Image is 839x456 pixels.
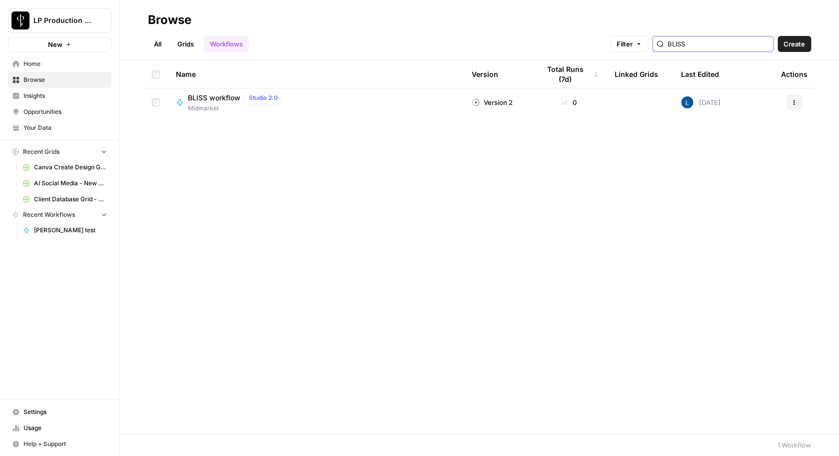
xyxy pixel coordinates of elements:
[681,60,719,88] div: Last Edited
[188,104,286,113] span: Midmarket
[781,60,808,88] div: Actions
[8,104,111,120] a: Opportunities
[34,163,107,172] span: Canva Create Design Grid - AI Social Media
[188,93,240,103] span: BLISS workflow
[18,191,111,207] a: Client Database Grid - AI Social Media
[8,404,111,420] a: Settings
[34,179,107,188] span: AI Social Media - New Account Onboarding [temp] Grid
[18,159,111,175] a: Canva Create Design Grid - AI Social Media
[8,88,111,104] a: Insights
[8,436,111,452] button: Help + Support
[23,59,107,68] span: Home
[778,36,811,52] button: Create
[23,91,107,100] span: Insights
[472,97,513,107] div: Version 2
[8,37,111,52] button: New
[171,36,200,52] a: Grids
[8,207,111,222] button: Recent Workflows
[668,39,769,49] input: Search
[8,120,111,136] a: Your Data
[784,39,805,49] span: Create
[610,36,648,52] button: Filter
[472,60,498,88] div: Version
[8,8,111,33] button: Workspace: LP Production Workloads
[11,11,29,29] img: LP Production Workloads Logo
[176,92,456,113] a: BLISS workflowStudio 2.0Midmarket
[540,97,599,107] div: 0
[48,39,62,49] span: New
[34,226,107,235] span: [PERSON_NAME] test
[681,96,721,108] div: [DATE]
[681,96,693,108] img: ytzwuzx6khwl459aly6hhom9lt3a
[204,36,249,52] a: Workflows
[148,12,191,28] div: Browse
[23,440,107,449] span: Help + Support
[540,60,599,88] div: Total Runs (7d)
[176,60,456,88] div: Name
[249,93,278,102] span: Studio 2.0
[8,56,111,72] a: Home
[23,107,107,116] span: Opportunities
[34,195,107,204] span: Client Database Grid - AI Social Media
[778,440,811,450] div: 1 Workflow
[23,210,75,219] span: Recent Workflows
[18,222,111,238] a: [PERSON_NAME] test
[18,175,111,191] a: AI Social Media - New Account Onboarding [temp] Grid
[23,147,59,156] span: Recent Grids
[148,36,167,52] a: All
[23,424,107,433] span: Usage
[33,15,94,25] span: LP Production Workloads
[23,75,107,84] span: Browse
[617,39,633,49] span: Filter
[8,72,111,88] a: Browse
[23,408,107,417] span: Settings
[23,123,107,132] span: Your Data
[8,144,111,159] button: Recent Grids
[8,420,111,436] a: Usage
[615,60,658,88] div: Linked Grids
